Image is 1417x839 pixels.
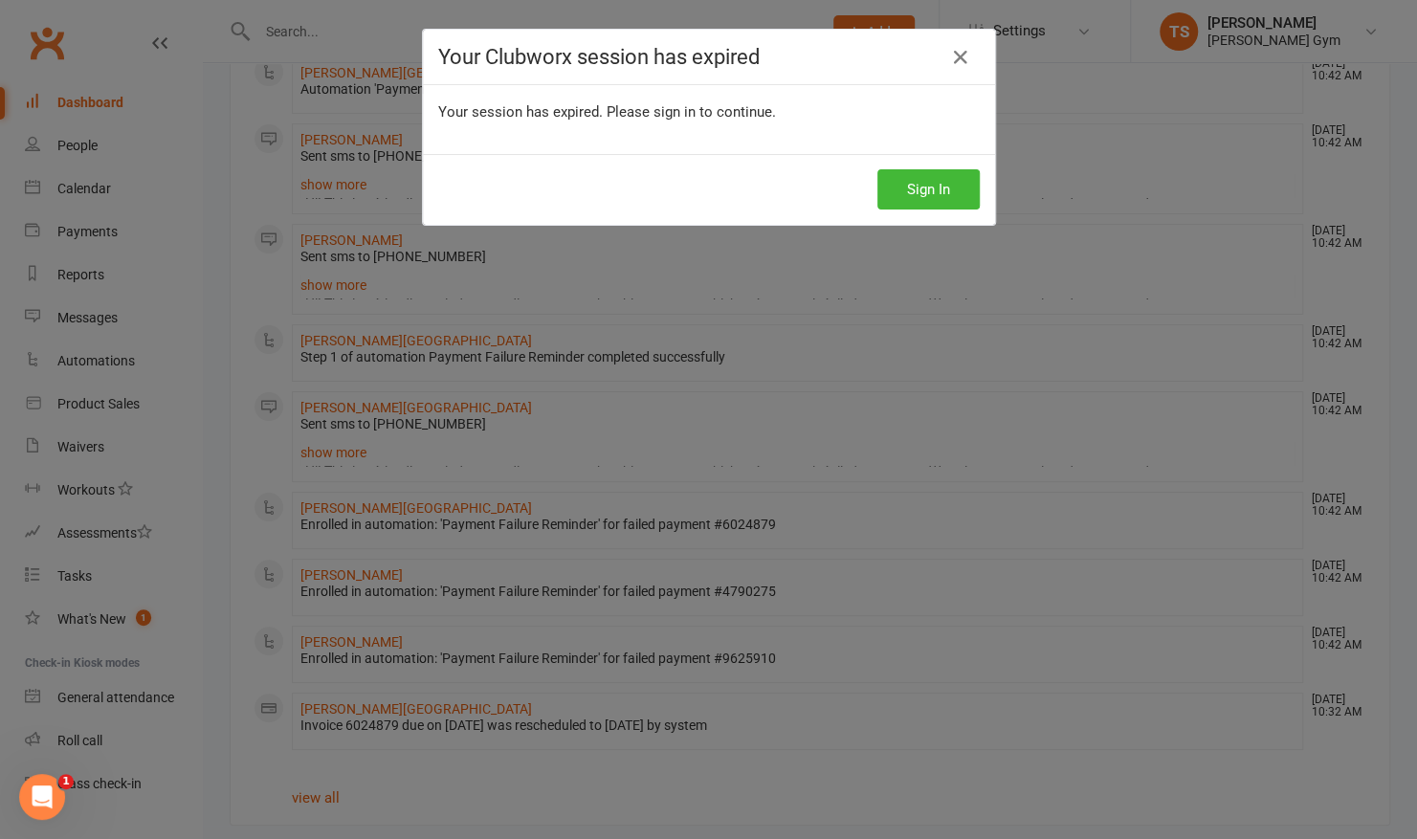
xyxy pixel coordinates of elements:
a: Close [945,42,976,73]
span: 1 [58,774,74,789]
button: Sign In [877,169,980,210]
h4: Your Clubworx session has expired [438,45,980,69]
iframe: Intercom live chat [19,774,65,820]
span: Your session has expired. Please sign in to continue. [438,103,776,121]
